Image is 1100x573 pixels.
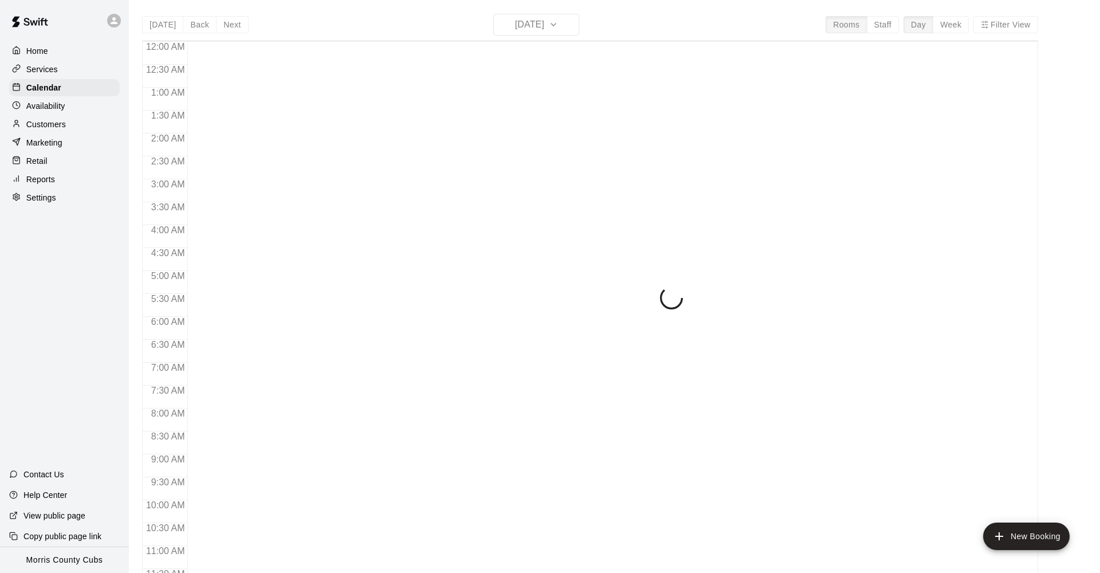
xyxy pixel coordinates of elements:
[23,469,64,480] p: Contact Us
[26,119,66,130] p: Customers
[143,523,188,533] span: 10:30 AM
[23,510,85,521] p: View public page
[148,477,188,487] span: 9:30 AM
[148,409,188,418] span: 8:00 AM
[143,65,188,74] span: 12:30 AM
[148,363,188,372] span: 7:00 AM
[148,202,188,212] span: 3:30 AM
[9,116,120,133] a: Customers
[9,189,120,206] a: Settings
[26,174,55,185] p: Reports
[9,152,120,170] a: Retail
[26,64,58,75] p: Services
[9,42,120,60] a: Home
[26,155,48,167] p: Retail
[148,386,188,395] span: 7:30 AM
[23,531,101,542] p: Copy public page link
[9,79,120,96] a: Calendar
[148,271,188,281] span: 5:00 AM
[148,317,188,327] span: 6:00 AM
[148,454,188,464] span: 9:00 AM
[148,431,188,441] span: 8:30 AM
[26,192,56,203] p: Settings
[148,179,188,189] span: 3:00 AM
[148,134,188,143] span: 2:00 AM
[148,248,188,258] span: 4:30 AM
[26,45,48,57] p: Home
[143,42,188,52] span: 12:00 AM
[148,111,188,120] span: 1:30 AM
[148,88,188,97] span: 1:00 AM
[148,340,188,350] span: 6:30 AM
[23,489,67,501] p: Help Center
[148,156,188,166] span: 2:30 AM
[143,500,188,510] span: 10:00 AM
[9,134,120,151] a: Marketing
[983,523,1070,550] button: add
[26,554,103,566] p: Morris County Cubs
[26,100,65,112] p: Availability
[9,61,120,78] a: Services
[26,82,61,93] p: Calendar
[148,225,188,235] span: 4:00 AM
[26,137,62,148] p: Marketing
[143,546,188,556] span: 11:00 AM
[9,97,120,115] a: Availability
[9,171,120,188] a: Reports
[148,294,188,304] span: 5:30 AM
